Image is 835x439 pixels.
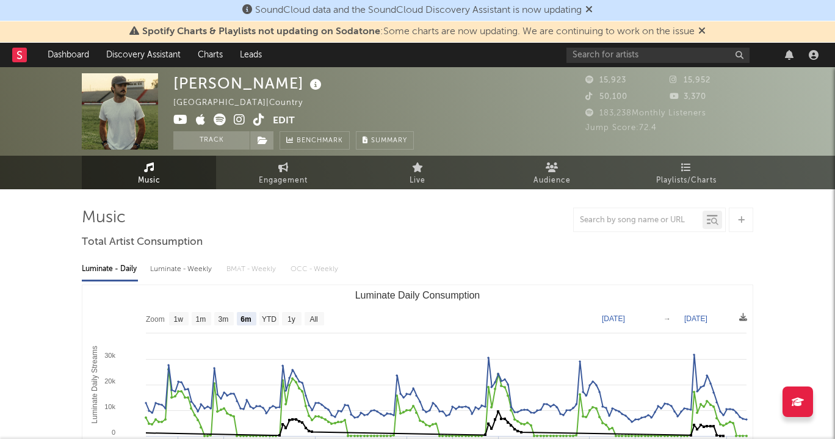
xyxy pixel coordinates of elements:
span: Spotify Charts & Playlists not updating on Sodatone [142,27,380,37]
text: YTD [262,315,277,324]
span: Music [138,173,161,188]
input: Search by song name or URL [574,216,703,225]
a: Live [350,156,485,189]
a: Engagement [216,156,350,189]
div: [PERSON_NAME] [173,73,325,93]
div: [GEOGRAPHIC_DATA] | Country [173,96,317,111]
span: Audience [533,173,571,188]
text: 1m [196,315,206,324]
span: Playlists/Charts [656,173,717,188]
div: Luminate - Daily [82,259,138,280]
span: 15,952 [670,76,710,84]
text: 0 [112,429,115,436]
text: All [309,315,317,324]
a: Benchmark [280,131,350,150]
span: Live [410,173,425,188]
span: 3,370 [670,93,706,101]
a: Music [82,156,216,189]
button: Summary [356,131,414,150]
text: [DATE] [602,314,625,323]
text: → [663,314,671,323]
text: Luminate Daily Consumption [355,290,480,300]
span: Total Artist Consumption [82,235,203,250]
a: Charts [189,43,231,67]
text: 30k [104,352,115,359]
span: Engagement [259,173,308,188]
a: Audience [485,156,619,189]
text: 20k [104,377,115,385]
span: 183,238 Monthly Listeners [585,109,706,117]
text: Luminate Daily Streams [90,346,99,423]
button: Edit [273,114,295,129]
a: Discovery Assistant [98,43,189,67]
a: Leads [231,43,270,67]
span: 15,923 [585,76,626,84]
span: Jump Score: 72.4 [585,124,657,132]
a: Dashboard [39,43,98,67]
text: Zoom [146,315,165,324]
text: 10k [104,403,115,410]
span: Summary [371,137,407,144]
a: Playlists/Charts [619,156,753,189]
div: Luminate - Weekly [150,259,214,280]
text: 6m [240,315,251,324]
span: SoundCloud data and the SoundCloud Discovery Assistant is now updating [255,5,582,15]
text: 1w [174,315,184,324]
span: Dismiss [585,5,593,15]
span: Benchmark [297,134,343,148]
text: 1y [287,315,295,324]
span: : Some charts are now updating. We are continuing to work on the issue [142,27,695,37]
text: 3m [219,315,229,324]
input: Search for artists [566,48,750,63]
span: Dismiss [698,27,706,37]
text: [DATE] [684,314,707,323]
span: 50,100 [585,93,627,101]
button: Track [173,131,250,150]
